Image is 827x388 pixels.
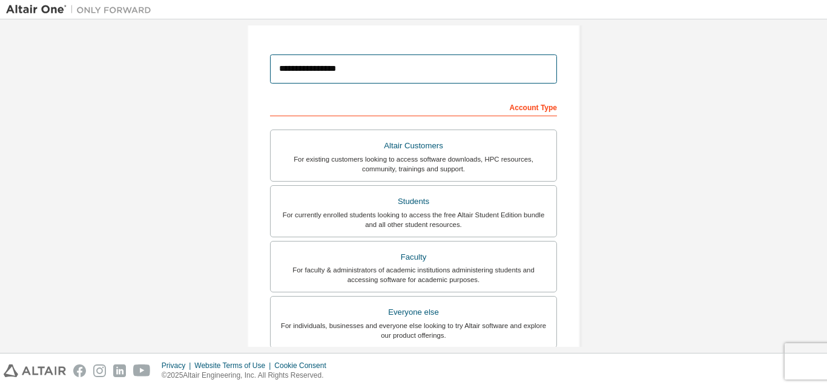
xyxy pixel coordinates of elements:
[278,137,549,154] div: Altair Customers
[278,321,549,340] div: For individuals, businesses and everyone else looking to try Altair software and explore our prod...
[270,97,557,116] div: Account Type
[194,361,274,370] div: Website Terms of Use
[113,364,126,377] img: linkedin.svg
[278,154,549,174] div: For existing customers looking to access software downloads, HPC resources, community, trainings ...
[278,249,549,266] div: Faculty
[274,361,333,370] div: Cookie Consent
[278,210,549,229] div: For currently enrolled students looking to access the free Altair Student Edition bundle and all ...
[278,193,549,210] div: Students
[73,364,86,377] img: facebook.svg
[162,361,194,370] div: Privacy
[93,364,106,377] img: instagram.svg
[278,304,549,321] div: Everyone else
[162,370,334,381] p: © 2025 Altair Engineering, Inc. All Rights Reserved.
[133,364,151,377] img: youtube.svg
[4,364,66,377] img: altair_logo.svg
[6,4,157,16] img: Altair One
[278,265,549,284] div: For faculty & administrators of academic institutions administering students and accessing softwa...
